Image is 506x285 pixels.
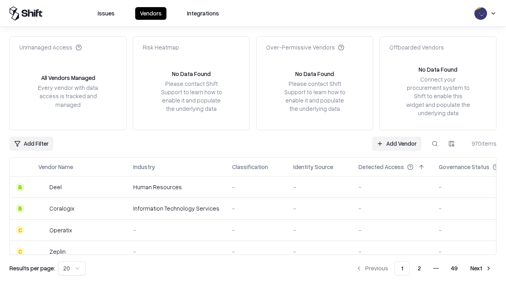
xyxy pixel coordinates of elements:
[359,247,426,256] div: -
[351,261,497,275] nav: pagination
[466,261,497,275] button: Next
[133,163,155,171] div: Industry
[266,43,344,51] div: Over-Permissive Vendors
[35,84,101,108] div: Every vendor with data access is tracked and managed
[38,226,46,234] img: Operatix
[293,163,333,171] div: Identity Source
[41,74,95,82] div: All Vendors Managed
[182,7,224,20] button: Integrations
[295,70,334,78] div: No Data Found
[359,204,426,213] div: -
[359,183,426,191] div: -
[93,7,119,20] button: Issues
[38,183,46,191] img: Deel
[359,163,404,171] div: Detected Access
[133,183,219,191] div: Human Resources
[49,183,62,191] div: Deel
[143,43,179,51] div: Risk Heatmap
[445,261,464,275] button: 49
[293,226,346,234] div: -
[232,163,268,171] div: Classification
[372,137,421,151] a: Add Vendor
[232,247,281,256] div: -
[293,183,346,191] div: -
[49,204,74,213] div: Coralogix
[282,80,347,113] div: Please contact Shift Support to learn how to enable it and populate the underlying data
[133,226,219,234] div: -
[49,226,72,234] div: Operatix
[19,43,82,51] div: Unmanaged Access
[419,65,457,74] div: No Data Found
[38,205,46,213] img: Coralogix
[232,204,281,213] div: -
[9,137,53,151] button: Add Filter
[359,226,426,234] div: -
[38,163,73,171] div: Vendor Name
[49,247,66,256] div: Zeplin
[232,226,281,234] div: -
[439,163,489,171] div: Governance Status
[16,183,24,191] div: B
[293,204,346,213] div: -
[395,261,410,275] button: 1
[172,70,211,78] div: No Data Found
[16,247,24,255] div: C
[38,247,46,255] img: Zeplin
[9,264,55,272] p: Results per page:
[412,261,427,275] button: 2
[465,139,497,148] div: 970 items
[159,80,224,113] div: Please contact Shift Support to learn how to enable it and populate the underlying data
[133,204,219,213] div: Information Technology Services
[16,226,24,234] div: C
[389,43,444,51] div: Offboarded Vendors
[293,247,346,256] div: -
[133,247,219,256] div: -
[405,75,471,117] div: Connect your procurement system to Shift to enable this widget and populate the underlying data
[232,183,281,191] div: -
[16,205,24,213] div: B
[135,7,166,20] button: Vendors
